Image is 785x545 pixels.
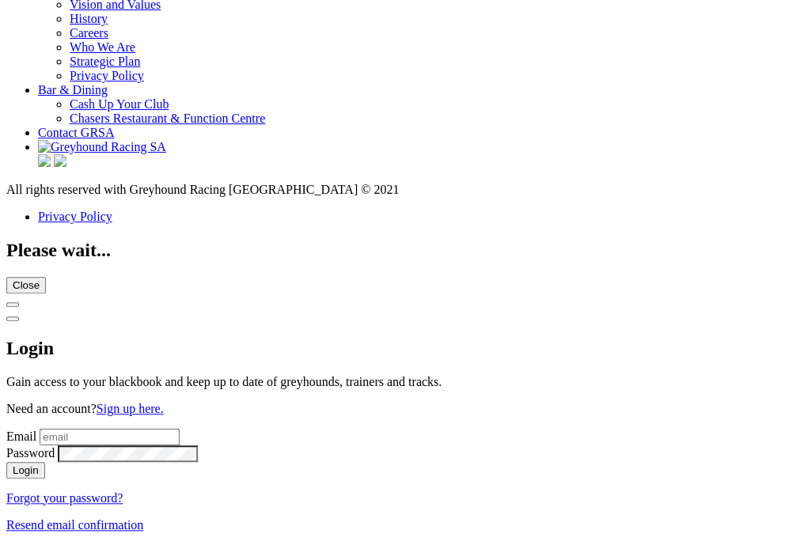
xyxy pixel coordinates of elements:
[6,240,779,261] h2: Please wait...
[6,277,46,293] button: Close
[70,97,169,111] a: Cash Up Your Club
[6,402,779,416] p: Need an account?
[97,402,164,415] a: Sign up here.
[70,55,140,68] a: Strategic Plan
[6,446,55,460] label: Password
[6,316,19,321] button: Close
[70,40,135,54] a: Who We Are
[70,12,108,25] a: History
[38,140,166,154] img: Greyhound Racing SA
[6,302,19,307] button: Close
[6,375,779,389] p: Gain access to your blackbook and keep up to date of greyhounds, trainers and tracks.
[38,154,51,167] img: facebook.svg
[70,26,108,40] a: Careers
[38,210,112,223] a: Privacy Policy
[54,154,66,167] img: twitter.svg
[38,126,114,139] a: Contact GRSA
[6,430,36,443] label: Email
[6,338,779,359] h2: Login
[38,83,108,97] a: Bar & Dining
[6,491,123,505] a: Forgot your password?
[70,112,265,125] a: Chasers Restaurant & Function Centre
[6,462,45,479] button: Login
[40,429,180,445] input: email
[6,518,143,532] a: Resend email confirmation
[70,69,144,82] a: Privacy Policy
[6,183,779,197] div: All rights reserved with Greyhound Racing [GEOGRAPHIC_DATA] © 2021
